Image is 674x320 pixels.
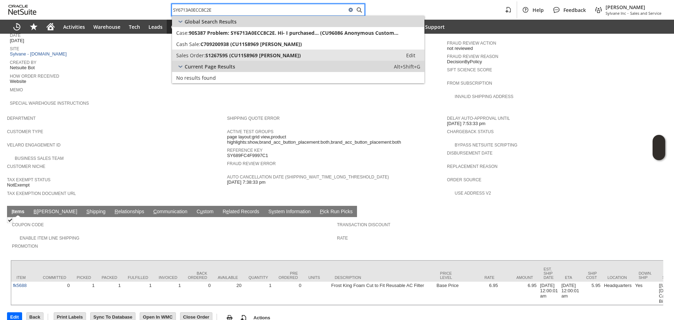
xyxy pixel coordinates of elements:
[227,175,389,179] a: Auto Cancellation Date (shipping_wait_time_long_threshold_date)
[188,271,207,280] div: Back Ordered
[7,191,76,196] a: Tax Exemption Document URL
[447,59,482,65] span: DecisionByPolicy
[148,24,163,30] span: Leads
[10,60,37,65] a: Created By
[195,209,215,215] a: Custom
[227,153,268,158] span: SY689FC4F9997C1
[455,191,491,196] a: Use Address V2
[467,275,495,280] div: Rate
[606,4,661,11] span: [PERSON_NAME]
[227,116,280,121] a: Shipping Quote Error
[335,275,430,280] div: Description
[200,41,302,47] span: C709200938 (CU1158969 [PERSON_NAME])
[171,24,205,30] span: Opportunities
[7,164,45,169] a: Customer Niche
[185,63,235,70] span: Current Page Results
[25,20,42,34] div: Shortcuts
[447,177,481,182] a: Order Source
[447,116,510,121] a: Delay Auto-Approval Until
[7,182,29,188] span: NotExempt
[447,41,496,46] a: Fraud Review Action
[266,209,312,215] a: System Information
[102,275,117,280] div: Packed
[29,22,38,31] svg: Shortcuts
[10,209,26,215] a: Items
[330,282,435,305] td: Frost King Foam Cut to Fit Reusable AC Filter
[279,271,298,280] div: Pre Ordered
[176,30,189,36] span: Case:
[272,209,274,214] span: y
[115,209,118,214] span: R
[34,209,37,214] span: B
[7,143,60,148] a: Velaro Engagement ID
[172,6,346,14] input: Search
[309,275,324,280] div: Units
[128,275,148,280] div: Fulfilled
[337,222,390,227] a: Transaction Discount
[639,271,652,280] div: Down. Ship
[159,275,177,280] div: Invoiced
[13,283,27,288] a: fk5688
[653,148,665,161] span: Oracle Guided Learning Widget. To move around, please hold and drag
[93,24,120,30] span: Warehouse
[318,209,354,215] a: Pick Run Picks
[20,236,79,241] a: Enable Item Line Shipping
[447,121,485,126] span: [DATE] 7:53:33 pm
[227,129,273,134] a: Active Test Groups
[398,51,423,59] a: Edit:
[320,209,323,214] span: P
[200,209,203,214] span: u
[505,275,533,280] div: Amount
[10,65,35,71] span: Netsuite Bot
[447,151,493,156] a: Disbursement Date
[10,74,59,79] a: How Order Received
[63,24,85,30] span: Activities
[89,20,125,34] a: Warehouse
[447,54,498,59] a: Fraud Review Reason
[10,79,26,84] span: Website
[153,209,157,214] span: C
[59,20,89,34] a: Activities
[43,275,66,280] div: Committed
[447,164,497,169] a: Replacement reason
[205,52,301,59] span: S1267595 (CU1158969 [PERSON_NAME])
[447,67,492,72] a: Sift Science Score
[167,20,209,34] a: Opportunities
[212,282,243,305] td: 20
[172,27,424,38] a: Case:905387 Problem: SY6713A0ECC8C2E. Hi- I purchased... (CU96086 Anonymous Customer)Edit:
[435,282,461,305] td: Base Price
[500,282,538,305] td: 6.95
[425,24,445,30] span: Support
[176,74,216,81] span: No results found
[249,275,268,280] div: Quantity
[227,148,263,153] a: Reference Key
[144,20,167,34] a: Leads
[10,101,89,106] a: Special Warehouse Instructions
[227,161,276,166] a: Fraud Review Error
[602,282,633,305] td: Headquarters
[13,22,21,31] svg: Recent Records
[97,282,123,305] td: 1
[447,81,492,86] a: From Subscription
[10,87,23,92] a: Memo
[563,7,586,13] span: Feedback
[607,275,628,280] div: Location
[421,20,449,34] a: Support
[46,22,55,31] svg: Home
[152,209,189,215] a: Communication
[227,134,444,145] span: page layout:grid view,product highlights:show,brand_acc_button_placement:both,brand_acc_button_pl...
[653,135,665,160] iframe: Click here to launch Oracle Guided Learning Help Panel
[176,52,205,59] span: Sales Order:
[227,179,266,185] span: [DATE] 7:38:33 pm
[172,38,424,50] a: Cash Sale:C709200938 (CU1158969 [PERSON_NAME])Edit:
[125,20,144,34] a: Tech
[630,11,661,16] span: Sales and Service
[455,94,513,99] a: Invalid Shipping Address
[8,5,37,15] svg: logo
[172,50,424,61] a: Sales Order:S1267595 (CU1158969 [PERSON_NAME])Edit:
[544,267,555,280] div: Est. Ship Date
[560,282,581,305] td: [DATE] 12:00:01 am
[355,6,363,14] svg: Search
[32,209,79,215] a: B[PERSON_NAME]
[7,129,43,134] a: Customer Type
